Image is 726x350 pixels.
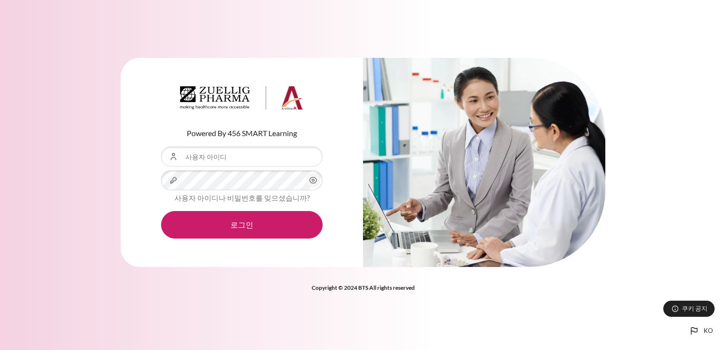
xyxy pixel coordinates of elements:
[682,304,707,313] span: 쿠키 공지
[161,147,323,166] input: 사용자 아이디
[161,211,323,239] button: 로그인
[685,322,716,341] button: Languages
[663,301,715,317] button: 쿠키 공지
[312,284,415,291] strong: Copyright © 2024 BTS All rights reserved
[174,193,310,202] a: 사용자 아이디나 비밀번호를 잊으셨습니까?
[704,326,713,336] span: ko
[180,86,304,110] img: Architeck
[161,128,323,139] p: Powered By 456 SMART Learning
[180,86,304,114] a: Architeck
